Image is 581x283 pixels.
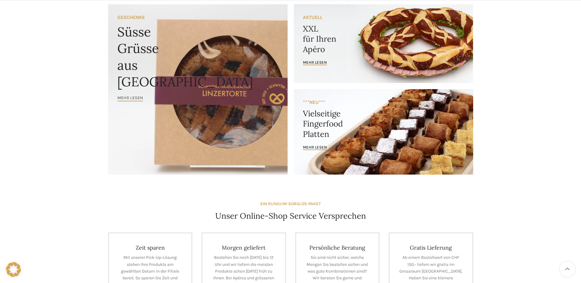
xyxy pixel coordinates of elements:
a: Banner link [108,4,288,175]
a: Banner link [294,89,473,175]
a: Mehr lesen [117,96,143,101]
h4: Zeit sparen [118,244,183,251]
h4: Morgen geliefert [212,244,276,251]
strong: EIN RUNDUM-SORGLOS-PAKET [260,201,321,206]
a: Scroll to top button [560,262,575,277]
h4: Gratis Lieferung [399,244,463,251]
h4: Unser Online-Shop Service Versprechen [215,210,366,221]
h4: Persönliche Beratung [305,244,370,251]
a: Banner link [294,4,473,83]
